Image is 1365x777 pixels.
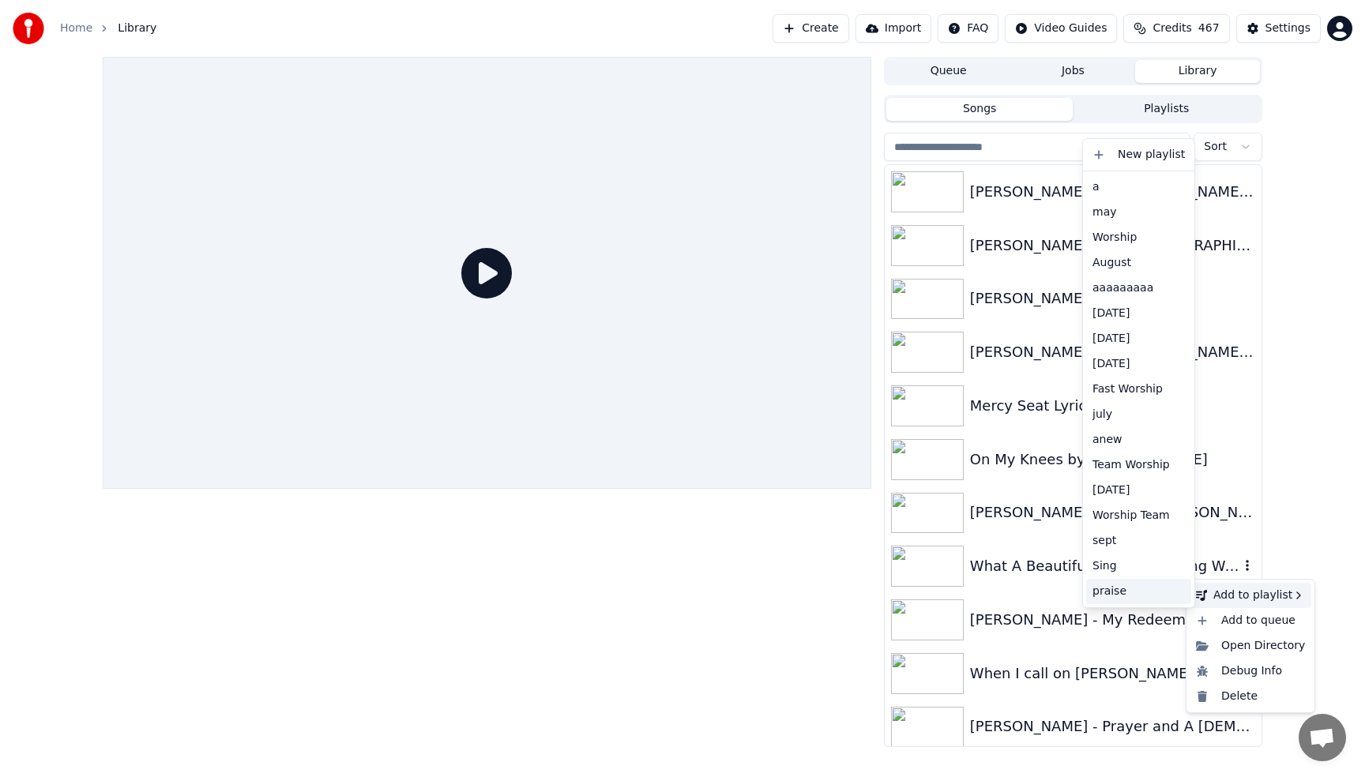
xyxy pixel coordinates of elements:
[1265,21,1310,36] div: Settings
[60,21,92,36] a: Home
[1153,21,1191,36] span: Credits
[1086,503,1191,528] div: Worship Team
[1086,175,1191,200] div: a
[1204,139,1227,155] span: Sort
[1086,301,1191,326] div: [DATE]
[118,21,156,36] span: Library
[886,98,1074,121] button: Songs
[1011,60,1136,83] button: Jobs
[13,13,44,44] img: youka
[970,287,1255,310] div: [PERSON_NAME]
[1086,326,1191,351] div: [DATE]
[1190,684,1311,709] div: Delete
[1086,478,1191,503] div: [DATE]
[970,181,1255,203] div: [PERSON_NAME] - "In [PERSON_NAME] Name "
[1086,402,1191,427] div: july
[970,395,1255,417] div: Mercy Seat Lyric Video
[1086,452,1191,478] div: Team Worship
[1086,351,1191,377] div: [DATE]
[1198,21,1220,36] span: 467
[970,715,1255,738] div: [PERSON_NAME] - Prayer and A [DEMOGRAPHIC_DATA]
[1086,225,1191,250] div: Worship
[1135,60,1260,83] button: Library
[855,14,931,43] button: Import
[60,21,156,36] nav: breadcrumb
[1086,554,1191,579] div: Sing
[970,663,1255,685] div: When I call on [PERSON_NAME] -[PERSON_NAME]
[1190,583,1311,608] div: Add to playlist
[1086,528,1191,554] div: sept
[970,341,1255,363] div: [PERSON_NAME] - "In [PERSON_NAME] Name ”
[1086,250,1191,276] div: August
[1086,377,1191,402] div: Fast Worship
[970,555,1239,577] div: What A Beautiful Name - Hillsong Worship - Lyric Video
[1073,98,1260,121] button: Playlists
[1299,714,1346,761] div: Open chat
[886,60,1011,83] button: Queue
[970,609,1255,631] div: [PERSON_NAME] - My Redeemer Lives
[970,501,1255,524] div: [PERSON_NAME] Hand by [PERSON_NAME] with lyrics
[1190,659,1311,684] div: Debug Info
[1086,427,1191,452] div: anew
[970,235,1255,257] div: [PERSON_NAME] - "My [DEMOGRAPHIC_DATA] Can"
[1190,608,1311,633] div: Add to queue
[1123,14,1229,43] button: Credits467
[1086,142,1191,167] div: New playlist
[1086,579,1191,604] div: praise
[1005,14,1117,43] button: Video Guides
[970,449,1255,471] div: On My Knees by [PERSON_NAME]
[1086,276,1191,301] div: aaaaaaaaa
[938,14,998,43] button: FAQ
[1190,633,1311,659] div: Open Directory
[1086,200,1191,225] div: may
[1236,14,1321,43] button: Settings
[773,14,849,43] button: Create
